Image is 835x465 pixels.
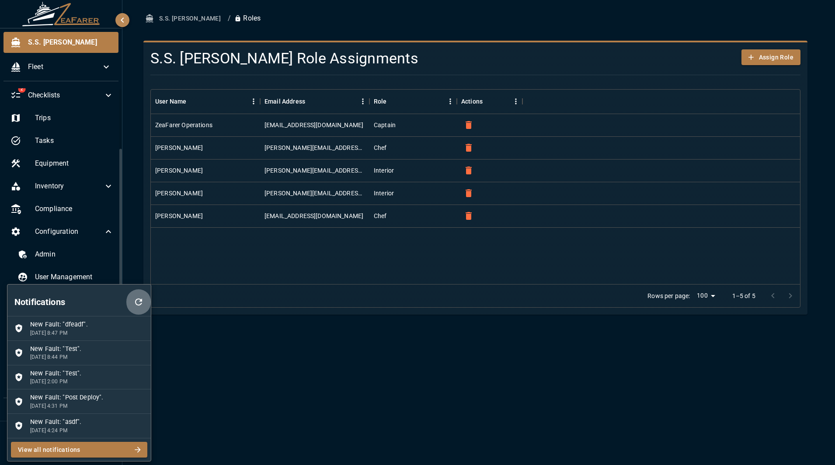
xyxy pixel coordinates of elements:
button: View all notifications [11,442,147,458]
p: [DATE] 8:47 PM [30,330,144,337]
h6: Notifications [7,288,72,316]
span: New Fault: "Test". [30,369,144,378]
p: [DATE] 4:24 PM [30,427,144,434]
p: [DATE] 4:31 PM [30,403,144,410]
p: [DATE] 2:00 PM [30,378,144,385]
span: New Fault: "Test". [30,344,144,354]
p: [DATE] 8:44 PM [30,354,144,361]
span: New Fault: "dfeadf". [30,320,144,330]
span: New Fault: "asdf". [30,417,144,427]
span: New Fault: "Post Deploy". [30,393,144,403]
